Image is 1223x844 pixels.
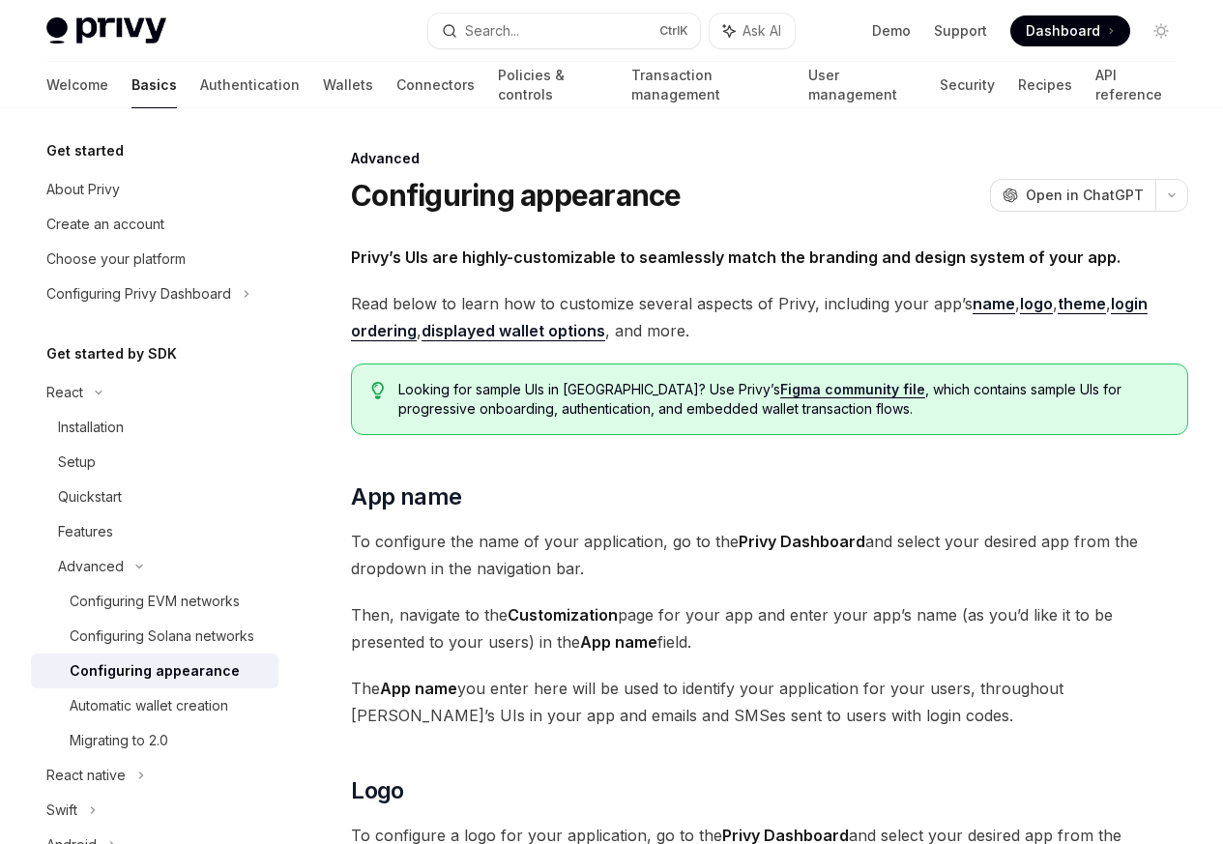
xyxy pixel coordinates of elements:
div: Search... [465,19,519,43]
div: Quickstart [58,485,122,509]
span: Dashboard [1026,21,1100,41]
button: Ask AI [710,14,795,48]
div: Advanced [351,149,1188,168]
div: Advanced [58,555,124,578]
a: Policies & controls [498,62,608,108]
button: Open in ChatGPT [990,179,1155,212]
a: Configuring EVM networks [31,584,278,619]
span: Looking for sample UIs in [GEOGRAPHIC_DATA]? Use Privy’s , which contains sample UIs for progress... [398,380,1168,419]
strong: App name [380,679,457,698]
h5: Get started [46,139,124,162]
a: Automatic wallet creation [31,688,278,723]
div: Configuring Privy Dashboard [46,282,231,306]
span: Open in ChatGPT [1026,186,1144,205]
a: Quickstart [31,480,278,514]
a: Wallets [323,62,373,108]
a: Dashboard [1010,15,1130,46]
a: User management [808,62,917,108]
a: Migrating to 2.0 [31,723,278,758]
div: Migrating to 2.0 [70,729,168,752]
div: Configuring Solana networks [70,625,254,648]
a: theme [1058,294,1106,314]
span: To configure the name of your application, go to the and select your desired app from the dropdow... [351,528,1188,582]
span: The you enter here will be used to identify your application for your users, throughout [PERSON_N... [351,675,1188,729]
div: Swift [46,799,77,822]
div: Automatic wallet creation [70,694,228,717]
a: Security [940,62,995,108]
span: App name [351,481,461,512]
span: Read below to learn how to customize several aspects of Privy, including your app’s , , , , , and... [351,290,1188,344]
svg: Tip [371,382,385,399]
a: Features [31,514,278,549]
strong: Privy Dashboard [739,532,865,551]
a: Configuring Solana networks [31,619,278,654]
a: API reference [1095,62,1177,108]
a: About Privy [31,172,278,207]
a: Installation [31,410,278,445]
strong: App name [580,632,657,652]
a: Support [934,21,987,41]
div: React [46,381,83,404]
div: Setup [58,451,96,474]
span: Ctrl K [659,23,688,39]
a: Welcome [46,62,108,108]
button: Search...CtrlK [428,14,700,48]
span: Then, navigate to the page for your app and enter your app’s name (as you’d like it to be present... [351,601,1188,655]
a: Demo [872,21,911,41]
div: React native [46,764,126,787]
img: light logo [46,17,166,44]
a: Basics [131,62,177,108]
a: Setup [31,445,278,480]
span: Logo [351,775,404,806]
a: Connectors [396,62,475,108]
button: Toggle dark mode [1146,15,1177,46]
a: Authentication [200,62,300,108]
strong: Privy’s UIs are highly-customizable to seamlessly match the branding and design system of your app. [351,247,1121,267]
a: logo [1020,294,1053,314]
a: Figma community file [780,381,925,398]
div: Configuring EVM networks [70,590,240,613]
a: name [973,294,1015,314]
h1: Configuring appearance [351,178,682,213]
span: Ask AI [743,21,781,41]
div: Features [58,520,113,543]
div: Create an account [46,213,164,236]
div: Choose your platform [46,247,186,271]
a: Transaction management [631,62,784,108]
div: About Privy [46,178,120,201]
strong: Customization [508,605,618,625]
a: Choose your platform [31,242,278,276]
a: Recipes [1018,62,1072,108]
a: displayed wallet options [422,321,605,341]
h5: Get started by SDK [46,342,177,365]
a: Create an account [31,207,278,242]
div: Installation [58,416,124,439]
div: Configuring appearance [70,659,240,683]
a: Configuring appearance [31,654,278,688]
